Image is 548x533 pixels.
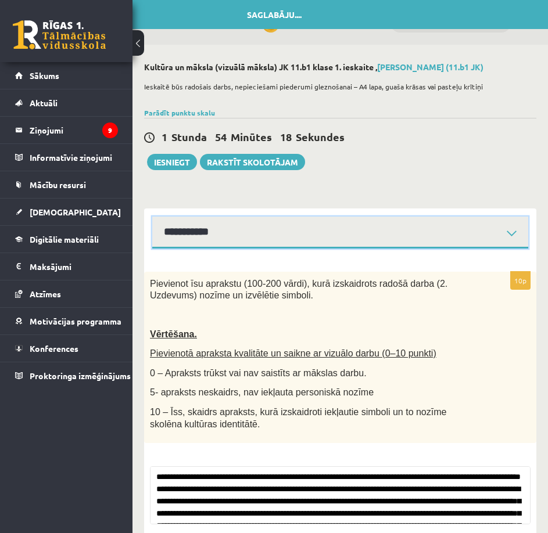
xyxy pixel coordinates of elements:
[150,279,447,301] span: Pievienot īsu aprakstu (100-200 vārdi), kurā izskaidrots radošā darba (2. Uzdevums) nozīme un izv...
[15,280,118,307] a: Atzīmes
[150,329,197,339] span: Vērtēšana.
[200,154,305,170] a: Rakstīt skolotājam
[15,199,118,225] a: [DEMOGRAPHIC_DATA]
[144,62,536,72] h2: Kultūra un māksla (vizuālā māksla) JK 11.b1 klase 1. ieskaite ,
[30,316,121,326] span: Motivācijas programma
[215,130,227,143] span: 54
[377,62,483,72] a: [PERSON_NAME] (11.b1 JK)
[15,171,118,198] a: Mācību resursi
[15,362,118,389] a: Proktoringa izmēģinājums
[13,20,106,49] a: Rīgas 1. Tālmācības vidusskola
[30,370,131,381] span: Proktoringa izmēģinājums
[296,130,345,143] span: Sekundes
[15,89,118,116] a: Aktuāli
[150,387,374,397] span: 5- apraksts neskaidrs, nav iekļauta personiskā nozīme
[144,108,215,117] a: Parādīt punktu skalu
[30,144,118,171] legend: Informatīvie ziņojumi
[30,207,121,217] span: [DEMOGRAPHIC_DATA]
[30,253,118,280] legend: Maksājumi
[30,70,59,81] span: Sākums
[30,289,61,299] span: Atzīmes
[15,117,118,143] a: Ziņojumi9
[15,226,118,253] a: Digitālie materiāli
[15,144,118,171] a: Informatīvie ziņojumi
[150,348,436,358] span: Pievienotā apraksta kvalitāte un saikne ar vizuālo darbu (0–10 punkti)
[162,130,167,143] span: 1
[144,81,531,92] p: Ieskaitē būs radošais darbs, nepieciešami piederumi gleznošanai – A4 lapa, guaša krāsas vai paste...
[510,271,531,290] p: 10p
[15,335,118,362] a: Konferences
[171,130,207,143] span: Stunda
[150,407,446,429] span: 10 – Īss, skaidrs apraksts, kurā izskaidroti iekļautie simboli un to nozīme skolēna kultūras iden...
[150,368,367,378] span: 0 – Apraksts trūkst vai nav saistīts ar mākslas darbu.
[30,98,58,108] span: Aktuāli
[147,154,197,170] button: Iesniegt
[15,62,118,89] a: Sākums
[30,343,78,354] span: Konferences
[231,130,272,143] span: Minūtes
[102,123,118,138] i: 9
[30,117,118,143] legend: Ziņojumi
[280,130,292,143] span: 18
[15,308,118,334] a: Motivācijas programma
[15,253,118,280] a: Maksājumi
[30,179,86,190] span: Mācību resursi
[30,234,99,244] span: Digitālie materiāli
